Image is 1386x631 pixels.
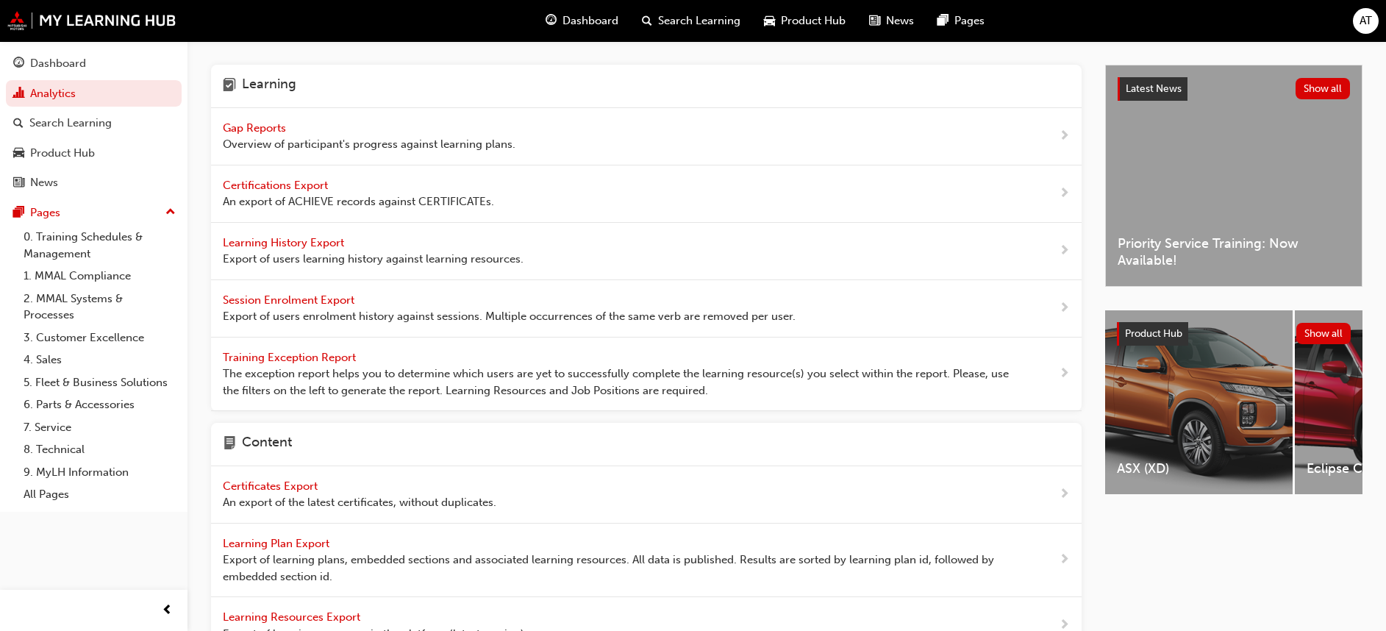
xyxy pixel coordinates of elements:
[6,47,182,199] button: DashboardAnalyticsSearch LearningProduct HubNews
[781,13,846,29] span: Product Hub
[546,12,557,30] span: guage-icon
[223,179,331,192] span: Certifications Export
[223,121,289,135] span: Gap Reports
[1126,82,1182,95] span: Latest News
[1059,242,1070,260] span: next-icon
[223,552,1012,585] span: Export of learning plans, embedded sections and associated learning resources. All data is publis...
[18,416,182,439] a: 7. Service
[752,6,857,36] a: car-iconProduct Hub
[6,140,182,167] a: Product Hub
[1059,551,1070,569] span: next-icon
[630,6,752,36] a: search-iconSearch Learning
[13,88,24,101] span: chart-icon
[242,435,292,454] h4: Content
[1117,460,1281,477] span: ASX (XD)
[18,288,182,327] a: 2. MMAL Systems & Processes
[223,293,357,307] span: Session Enrolment Export
[1105,310,1293,494] a: ASX (XD)
[1059,299,1070,318] span: next-icon
[211,338,1082,412] a: Training Exception Report The exception report helps you to determine which users are yet to succ...
[1353,8,1379,34] button: AT
[211,108,1082,165] a: Gap Reports Overview of participant's progress against learning plans.next-icon
[13,207,24,220] span: pages-icon
[18,371,182,394] a: 5. Fleet & Business Solutions
[223,351,359,364] span: Training Exception Report
[1105,65,1362,287] a: Latest NewsShow allPriority Service Training: Now Available!
[642,12,652,30] span: search-icon
[6,50,182,77] a: Dashboard
[29,115,112,132] div: Search Learning
[1296,323,1351,344] button: Show all
[6,199,182,227] button: Pages
[223,366,1012,399] span: The exception report helps you to determine which users are yet to successfully complete the lear...
[926,6,996,36] a: pages-iconPages
[223,136,515,153] span: Overview of participant's progress against learning plans.
[1360,13,1372,29] span: AT
[658,13,740,29] span: Search Learning
[211,280,1082,338] a: Session Enrolment Export Export of users enrolment history against sessions. Multiple occurrences...
[534,6,630,36] a: guage-iconDashboard
[30,145,95,162] div: Product Hub
[13,117,24,130] span: search-icon
[223,435,236,454] span: page-icon
[18,349,182,371] a: 4. Sales
[562,13,618,29] span: Dashboard
[223,610,363,624] span: Learning Resources Export
[223,251,524,268] span: Export of users learning history against learning resources.
[18,265,182,288] a: 1. MMAL Compliance
[211,223,1082,280] a: Learning History Export Export of users learning history against learning resources.next-icon
[30,55,86,72] div: Dashboard
[162,602,173,620] span: prev-icon
[1117,322,1351,346] a: Product HubShow all
[18,438,182,461] a: 8. Technical
[18,461,182,484] a: 9. MyLH Information
[223,537,332,550] span: Learning Plan Export
[886,13,914,29] span: News
[1059,185,1070,203] span: next-icon
[18,393,182,416] a: 6. Parts & Accessories
[18,226,182,265] a: 0. Training Schedules & Management
[857,6,926,36] a: news-iconNews
[223,76,236,96] span: learning-icon
[223,494,496,511] span: An export of the latest certificates, without duplicates.
[1118,77,1350,101] a: Latest NewsShow all
[242,76,296,96] h4: Learning
[223,193,494,210] span: An export of ACHIEVE records against CERTIFICATEs.
[6,169,182,196] a: News
[954,13,985,29] span: Pages
[223,236,347,249] span: Learning History Export
[6,80,182,107] a: Analytics
[869,12,880,30] span: news-icon
[1125,327,1182,340] span: Product Hub
[764,12,775,30] span: car-icon
[18,483,182,506] a: All Pages
[223,308,796,325] span: Export of users enrolment history against sessions. Multiple occurrences of the same verb are rem...
[211,524,1082,598] a: Learning Plan Export Export of learning plans, embedded sections and associated learning resource...
[18,327,182,349] a: 3. Customer Excellence
[13,177,24,190] span: news-icon
[1059,365,1070,383] span: next-icon
[165,203,176,222] span: up-icon
[211,466,1082,524] a: Certificates Export An export of the latest certificates, without duplicates.next-icon
[30,204,60,221] div: Pages
[1059,485,1070,504] span: next-icon
[223,480,321,493] span: Certificates Export
[1296,78,1351,99] button: Show all
[1118,235,1350,268] span: Priority Service Training: Now Available!
[937,12,949,30] span: pages-icon
[13,147,24,160] span: car-icon
[6,110,182,137] a: Search Learning
[13,57,24,71] span: guage-icon
[7,11,176,30] img: mmal
[30,174,58,191] div: News
[1059,127,1070,146] span: next-icon
[211,165,1082,223] a: Certifications Export An export of ACHIEVE records against CERTIFICATEs.next-icon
